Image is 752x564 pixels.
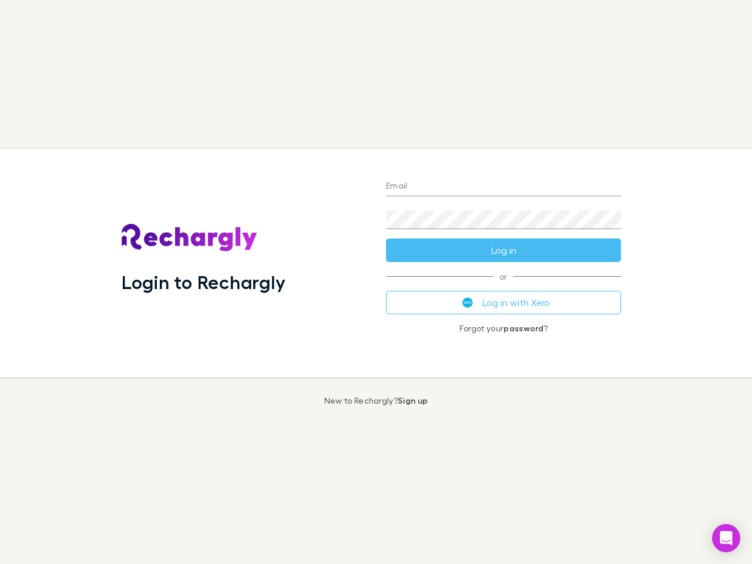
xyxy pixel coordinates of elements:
button: Log in with Xero [386,291,621,314]
p: New to Rechargly? [324,396,428,405]
img: Xero's logo [462,297,473,308]
a: password [503,323,543,333]
button: Log in [386,239,621,262]
img: Rechargly's Logo [122,224,258,252]
a: Sign up [398,395,428,405]
p: Forgot your ? [386,324,621,333]
span: or [386,276,621,277]
h1: Login to Rechargly [122,271,286,293]
div: Open Intercom Messenger [712,524,740,552]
